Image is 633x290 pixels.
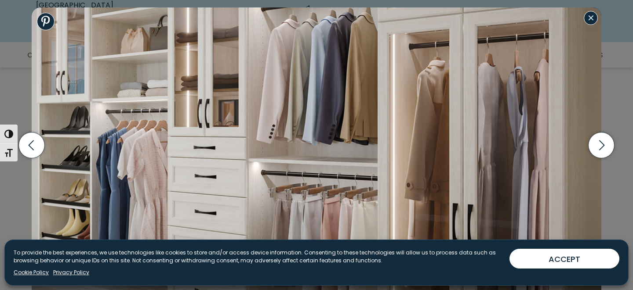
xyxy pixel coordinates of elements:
a: Cookie Policy [14,269,49,276]
p: To provide the best experiences, we use technologies like cookies to store and/or access device i... [14,249,502,265]
a: Share to Pinterest [37,13,55,30]
a: Privacy Policy [53,269,89,276]
button: Close modal [584,11,598,25]
button: ACCEPT [509,249,619,269]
